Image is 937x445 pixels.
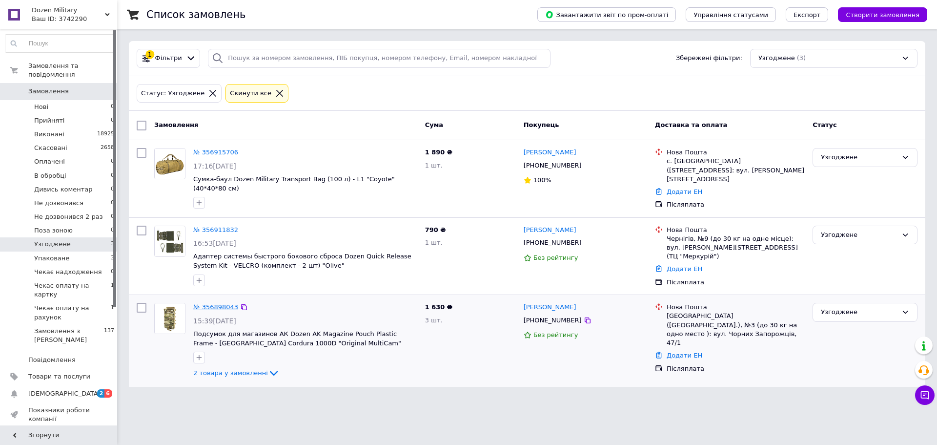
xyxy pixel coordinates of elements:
span: Показники роботи компанії [28,406,90,424]
input: Пошук за номером замовлення, ПІБ покупця, номером телефону, Email, номером накладної [208,49,550,68]
input: Пошук [5,35,115,52]
span: Товари та послуги [28,372,90,381]
a: [PERSON_NAME] [524,148,576,157]
span: Не дозвонився 2 раз [34,212,103,221]
span: 0 [111,171,114,180]
span: 18925 [97,130,114,139]
span: 1 шт. [425,239,443,246]
div: Узгоджене [821,307,897,318]
img: Фото товару [155,303,185,334]
span: Прийняті [34,116,64,125]
span: Без рейтингу [533,331,578,339]
button: Створити замовлення [838,7,927,22]
span: Замовлення [154,121,198,128]
span: 1 890 ₴ [425,148,452,156]
span: В обробці [34,171,66,180]
span: Замовлення та повідомлення [28,62,117,79]
a: Фото товару [154,148,185,179]
a: [PERSON_NAME] [524,303,576,312]
span: Статус [813,121,837,128]
span: Чекає оплату на рахунок [34,304,111,321]
span: Упаковане [34,254,69,263]
div: Нова Пошта [667,303,805,312]
a: Подсумок для магазинов АК Dozen AK Magazine Pouch Plastic Frame - [GEOGRAPHIC_DATA] Cordura 1000D... [193,330,401,347]
span: 0 [111,268,114,276]
div: с. [GEOGRAPHIC_DATA] ([STREET_ADDRESS]: вул. [PERSON_NAME][STREET_ADDRESS] [667,157,805,184]
span: 0 [111,185,114,194]
span: Не дозвонився [34,199,83,208]
a: № 356915706 [193,148,238,156]
div: [PHONE_NUMBER] [522,159,584,172]
a: Додати ЕН [667,352,702,359]
span: 3 шт. [425,317,443,324]
span: Нові [34,103,48,111]
span: 1 шт. [425,162,443,169]
span: 0 [111,199,114,208]
a: Фото товару [154,303,185,334]
span: 1 630 ₴ [425,303,452,311]
span: 2 [97,389,105,398]
span: Замовлення з [PERSON_NAME] [34,327,104,344]
a: [PERSON_NAME] [524,226,576,235]
div: Післяплата [667,278,805,287]
div: 1 [145,50,154,59]
div: Узгоджене [821,152,897,163]
span: 0 [111,212,114,221]
a: Сумка-баул Dozen Military Transport Bag (100 л) - L1 "Coyote" (40*40*80 см) [193,175,395,192]
span: 3 [111,240,114,249]
div: Узгоджене [821,230,897,240]
span: Збережені фільтри: [676,54,742,63]
span: Замовлення [28,87,69,96]
span: Cума [425,121,443,128]
h1: Список замовлень [146,9,245,21]
button: Експорт [786,7,829,22]
span: 16:53[DATE] [193,239,236,247]
div: Нова Пошта [667,148,805,157]
button: Управління статусами [686,7,776,22]
span: Чекає надходження [34,268,102,276]
button: Чат з покупцем [915,385,935,405]
span: 790 ₴ [425,226,446,233]
span: 0 [111,226,114,235]
span: Поза зоною [34,226,73,235]
div: Післяплата [667,200,805,209]
span: Скасовані [34,144,67,152]
button: Завантажити звіт по пром-оплаті [537,7,676,22]
span: 0 [111,157,114,166]
span: Фільтри [155,54,182,63]
a: Додати ЕН [667,265,702,273]
div: [GEOGRAPHIC_DATA] ([GEOGRAPHIC_DATA].), №3 (до 30 кг на одно место ): вул. Чорних Запорожців, 47/1 [667,312,805,347]
span: 17:16[DATE] [193,162,236,170]
span: 137 [104,327,114,344]
span: Створити замовлення [846,11,919,19]
div: [PHONE_NUMBER] [522,314,584,327]
span: 1 [111,281,114,299]
a: Адаптер системы быстрого бокового сброса Dozen Quick Release System Kit - VELCRO (комплект - 2 шт... [193,253,411,269]
span: Повідомлення [28,356,76,364]
a: № 356911832 [193,226,238,233]
span: 6 [104,389,112,398]
img: Фото товару [155,148,185,179]
div: Нова Пошта [667,226,805,234]
span: 0 [111,116,114,125]
span: 1 [111,304,114,321]
a: Додати ЕН [667,188,702,195]
span: Покупець [524,121,559,128]
a: № 356898043 [193,303,238,311]
span: Без рейтингу [533,254,578,261]
span: 15:39[DATE] [193,317,236,325]
div: Чернігів, №9 (до 30 кг на одне місце): вул. [PERSON_NAME][STREET_ADDRESS] (ТЦ "Меркурій") [667,234,805,261]
div: Післяплата [667,364,805,373]
img: Фото товару [155,226,185,256]
span: 100% [533,176,551,184]
div: Ваш ID: 3742290 [32,15,117,23]
span: 2 товара у замовленні [193,369,268,377]
span: (3) [797,54,806,62]
span: Узгоджене [758,54,795,63]
span: Управління статусами [693,11,768,19]
span: 3 [111,254,114,263]
span: Виконані [34,130,64,139]
span: Доставка та оплата [655,121,727,128]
